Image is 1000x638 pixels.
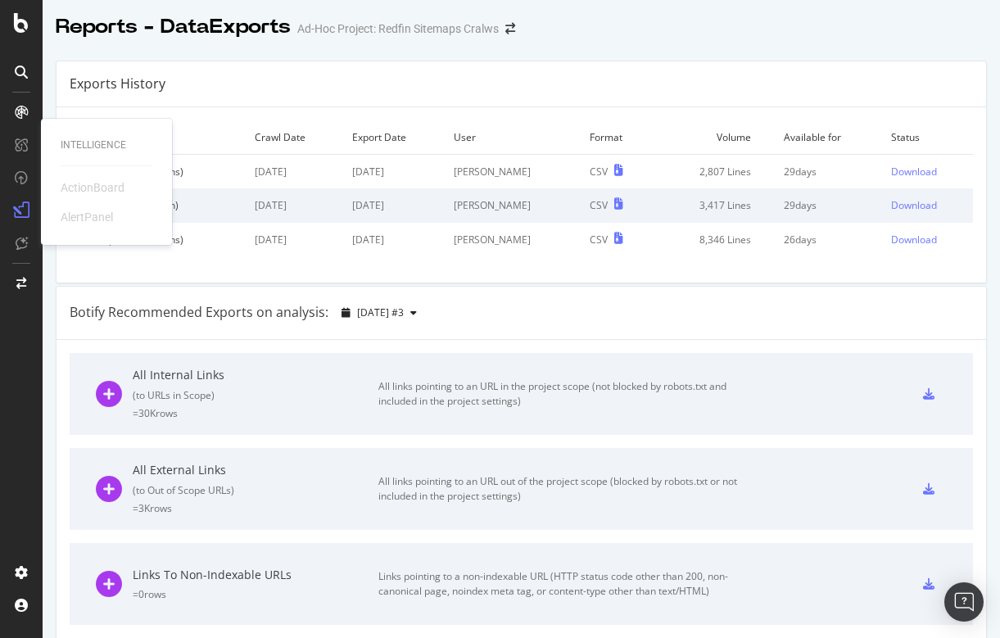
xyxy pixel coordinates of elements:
div: = 0 rows [133,587,378,601]
div: Botify Recommended Exports on analysis: [70,303,328,322]
div: Intelligence [61,138,152,152]
div: Links To Non-Indexable URLs [133,567,378,583]
a: Download [891,233,965,247]
div: Download [891,198,937,212]
td: [DATE] [247,188,344,222]
div: arrow-right-arrow-left [505,23,515,34]
div: Links pointing to a non-indexable URL (HTTP status code other than 200, non-canonical page, noind... [378,569,747,599]
div: All External Links [133,462,378,478]
td: Format [581,120,654,155]
button: [DATE] #3 [335,300,423,326]
td: [PERSON_NAME] [446,188,581,222]
td: [PERSON_NAME] [446,223,581,256]
div: Open Intercom Messenger [944,582,984,622]
div: ActionBoard [61,179,124,196]
td: 29 days [776,155,882,189]
td: Crawl Date [247,120,344,155]
td: [DATE] [344,155,446,189]
div: Exports History [70,75,165,93]
div: Reports - DataExports [56,13,291,41]
div: CSV [590,198,608,212]
div: CSV [590,233,608,247]
div: = 30K rows [133,406,378,420]
a: Download [891,165,965,179]
td: [DATE] [344,188,446,222]
td: [DATE] [247,155,344,189]
td: [DATE] [247,223,344,256]
td: 8,346 Lines [654,223,776,256]
div: AlertPanel [61,209,113,225]
td: 26 days [776,223,882,256]
div: All links pointing to an URL out of the project scope (blocked by robots.txt or not included in t... [378,474,747,504]
td: 2,807 Lines [654,155,776,189]
div: Ad-Hoc Project: Redfin Sitemaps Cralws [297,20,499,37]
td: Available for [776,120,882,155]
div: ( to Out of Scope URLs ) [133,483,378,497]
td: 3,417 Lines [654,188,776,222]
td: Volume [654,120,776,155]
div: All Internal Links [133,367,378,383]
td: Export Date [344,120,446,155]
div: csv-export [923,483,934,495]
td: [DATE] [344,223,446,256]
div: All links pointing to an URL in the project scope (not blocked by robots.txt and included in the ... [378,379,747,409]
td: 29 days [776,188,882,222]
td: [PERSON_NAME] [446,155,581,189]
div: Download [891,233,937,247]
div: csv-export [923,578,934,590]
div: = 3K rows [133,501,378,515]
div: ( to URLs in Scope ) [133,388,378,402]
td: Status [883,120,973,155]
span: 2025 Sep. 13th #3 [357,305,404,319]
div: Download [891,165,937,179]
td: User [446,120,581,155]
div: csv-export [923,388,934,400]
div: CSV [590,165,608,179]
a: Download [891,198,965,212]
